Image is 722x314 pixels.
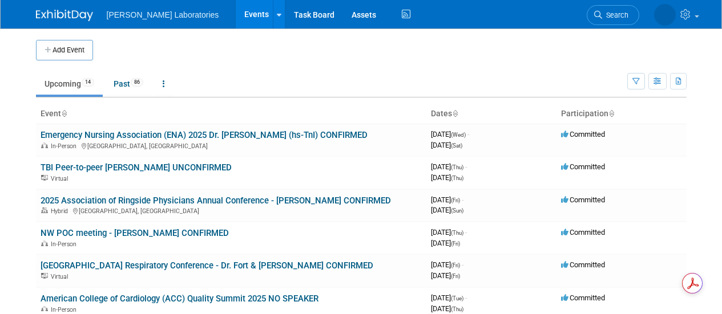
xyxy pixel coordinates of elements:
span: - [465,162,467,171]
a: [GEOGRAPHIC_DATA] Respiratory Conference - Dr. Fort & [PERSON_NAME] CONFIRMED [41,260,373,271]
a: Sort by Participation Type [608,109,614,118]
a: Upcoming14 [36,73,103,95]
span: Committed [561,130,605,138]
img: In-Person Event [41,240,48,246]
span: - [462,260,463,269]
span: [DATE] [431,260,463,269]
div: [GEOGRAPHIC_DATA], [GEOGRAPHIC_DATA] [41,206,422,215]
span: [DATE] [431,206,463,214]
span: [DATE] [431,162,467,171]
span: [PERSON_NAME] Laboratories [107,10,219,19]
span: - [462,195,463,204]
span: Committed [561,228,605,236]
span: 86 [131,78,143,87]
span: (Thu) [451,164,463,170]
span: (Thu) [451,306,463,312]
a: 2025 Association of Ringside Physicians Annual Conference - [PERSON_NAME] CONFIRMED [41,195,391,206]
a: NW POC meeting - [PERSON_NAME] CONFIRMED [41,228,229,238]
th: Participation [556,104,687,124]
span: In-Person [51,240,80,248]
a: Search [587,5,639,25]
img: Tisha Davis [654,4,676,26]
img: Virtual Event [41,273,48,279]
img: ExhibitDay [36,10,93,21]
span: (Sun) [451,207,463,214]
span: (Fri) [451,240,460,247]
span: (Wed) [451,132,466,138]
span: [DATE] [431,304,463,313]
img: In-Person Event [41,306,48,312]
span: (Sat) [451,142,462,149]
span: [DATE] [431,195,463,204]
span: 14 [82,78,94,87]
span: [DATE] [431,228,467,236]
span: (Thu) [451,175,463,181]
button: Add Event [36,40,93,60]
span: (Fri) [451,262,460,268]
span: Search [602,11,628,19]
span: (Fri) [451,273,460,279]
span: - [467,130,469,138]
a: Sort by Start Date [452,109,458,118]
img: Hybrid Event [41,207,48,213]
span: [DATE] [431,173,463,182]
th: Event [36,104,426,124]
span: (Tue) [451,295,463,301]
span: (Fri) [451,197,460,203]
span: Virtual [51,273,71,280]
span: - [465,228,467,236]
a: Emergency Nursing Association (ENA) 2025 Dr. [PERSON_NAME] (hs-TnI) CONFIRMED [41,130,368,140]
span: Committed [561,260,605,269]
div: [GEOGRAPHIC_DATA], [GEOGRAPHIC_DATA] [41,141,422,150]
img: In-Person Event [41,142,48,148]
span: [DATE] [431,293,467,302]
span: Hybrid [51,207,71,215]
span: Committed [561,195,605,204]
a: American College of Cardiology (ACC) Quality Summit 2025 NO SPEAKER [41,293,318,304]
span: Committed [561,293,605,302]
span: [DATE] [431,130,469,138]
span: - [465,293,467,302]
th: Dates [426,104,556,124]
span: Virtual [51,175,71,182]
span: (Thu) [451,230,463,236]
a: TBI Peer-to-peer [PERSON_NAME] UNCONFIRMED [41,162,232,173]
span: Committed [561,162,605,171]
span: In-Person [51,142,80,150]
a: Past86 [105,73,152,95]
a: Sort by Event Name [61,109,67,118]
img: Virtual Event [41,175,48,181]
span: [DATE] [431,141,462,149]
span: In-Person [51,306,80,313]
span: [DATE] [431,239,460,247]
span: [DATE] [431,271,460,280]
